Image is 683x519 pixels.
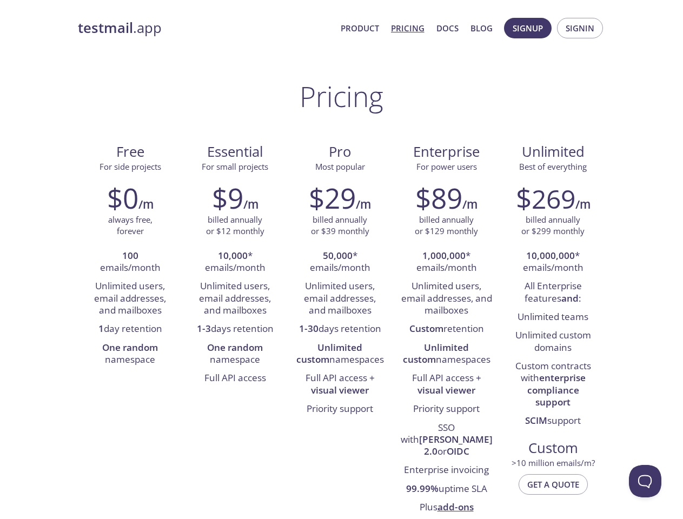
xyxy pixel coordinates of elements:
p: billed annually or $12 monthly [206,214,264,237]
h6: /m [356,195,371,214]
strong: 10,000,000 [526,249,575,262]
span: Custom [509,439,597,457]
span: Enterprise [401,143,492,161]
span: > 10 million emails/m? [512,457,595,468]
h2: $29 [309,182,356,214]
span: Best of everything [519,161,587,172]
span: Pro [296,143,384,161]
h1: Pricing [300,80,383,112]
li: namespace [86,339,175,370]
button: Signup [504,18,552,38]
p: always free, forever [108,214,152,237]
li: Full API access + [401,369,493,400]
h2: $89 [415,182,462,214]
strong: 1,000,000 [422,249,466,262]
span: Signup [513,21,543,35]
strong: 100 [122,249,138,262]
li: * emails/month [401,247,493,278]
strong: SCIM [525,414,547,427]
li: uptime SLA [401,480,493,498]
h6: /m [462,195,478,214]
li: namespaces [401,339,493,370]
li: emails/month [86,247,175,278]
li: Priority support [296,400,384,418]
li: days retention [191,320,280,338]
strong: visual viewer [311,384,369,396]
a: Blog [470,21,493,35]
button: Signin [557,18,603,38]
span: For small projects [202,161,268,172]
span: Essential [191,143,279,161]
strong: 99.99% [406,482,439,495]
strong: One random [102,341,158,354]
strong: 1-30 [299,322,319,335]
li: Unlimited users, email addresses, and mailboxes [296,277,384,320]
li: Unlimited users, email addresses, and mailboxes [86,277,175,320]
li: * emails/month [509,247,598,278]
li: Plus [401,498,493,517]
button: Get a quote [519,474,588,495]
a: Product [341,21,379,35]
strong: and [561,292,579,304]
strong: 1-3 [197,322,211,335]
li: namespaces [296,339,384,370]
li: retention [401,320,493,338]
li: namespace [191,339,280,370]
strong: OIDC [447,445,469,457]
strong: testmail [78,18,133,37]
li: Full API access [191,369,280,388]
li: Unlimited teams [509,308,598,327]
strong: 50,000 [323,249,353,262]
strong: One random [207,341,263,354]
li: days retention [296,320,384,338]
p: billed annually or $39 monthly [311,214,369,237]
li: Enterprise invoicing [401,462,493,480]
li: * emails/month [296,247,384,278]
span: Signin [566,21,594,35]
li: All Enterprise features : [509,277,598,308]
h6: /m [243,195,258,214]
p: billed annually or $299 monthly [521,214,585,237]
li: day retention [86,320,175,338]
h6: /m [138,195,154,214]
strong: enterprise compliance support [527,371,586,408]
a: Docs [436,21,459,35]
li: support [509,412,598,430]
h6: /m [575,195,591,214]
a: add-ons [437,501,474,513]
h2: $ [516,182,575,214]
iframe: Help Scout Beacon - Open [629,465,661,497]
span: For side projects [100,161,161,172]
strong: [PERSON_NAME] 2.0 [419,433,493,457]
p: billed annually or $129 monthly [415,214,478,237]
li: Unlimited users, email addresses, and mailboxes [401,277,493,320]
a: Pricing [391,21,425,35]
strong: Custom [409,322,443,335]
span: Most popular [315,161,365,172]
span: Unlimited [522,142,585,161]
strong: Unlimited custom [296,341,363,365]
li: Unlimited custom domains [509,327,598,357]
li: * emails/month [191,247,280,278]
span: For power users [416,161,477,172]
strong: 10,000 [218,249,248,262]
li: SSO with or [401,419,493,462]
strong: 1 [98,322,104,335]
span: Get a quote [527,477,579,491]
h2: $9 [212,182,243,214]
li: Unlimited users, email addresses, and mailboxes [191,277,280,320]
span: 269 [532,181,575,216]
li: Custom contracts with [509,357,598,412]
li: Priority support [401,400,493,418]
a: testmail.app [78,19,332,37]
h2: $0 [107,182,138,214]
strong: Unlimited custom [403,341,469,365]
span: Free [87,143,174,161]
li: Full API access + [296,369,384,400]
strong: visual viewer [417,384,475,396]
